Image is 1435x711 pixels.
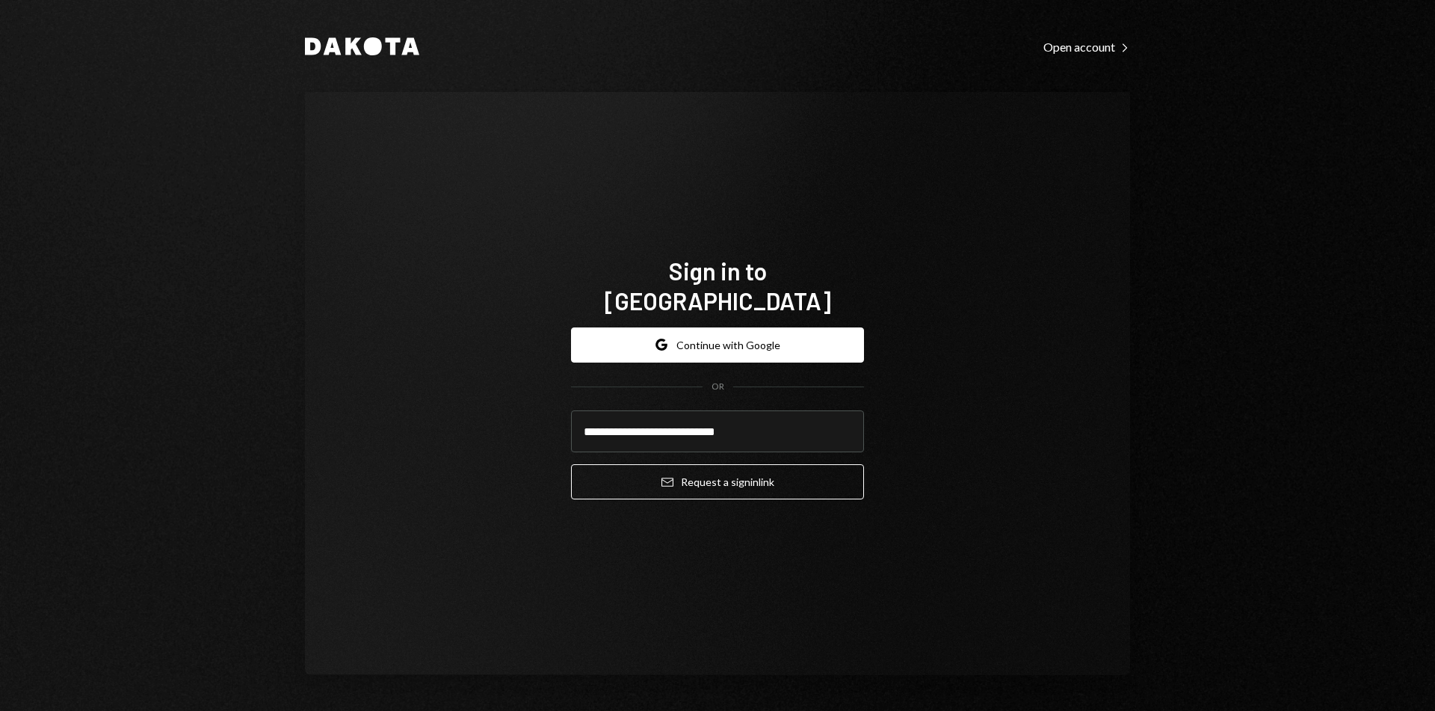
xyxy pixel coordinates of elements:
div: OR [712,381,724,393]
button: Request a signinlink [571,464,864,499]
h1: Sign in to [GEOGRAPHIC_DATA] [571,256,864,316]
a: Open account [1043,38,1130,55]
button: Continue with Google [571,327,864,363]
div: Open account [1043,40,1130,55]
